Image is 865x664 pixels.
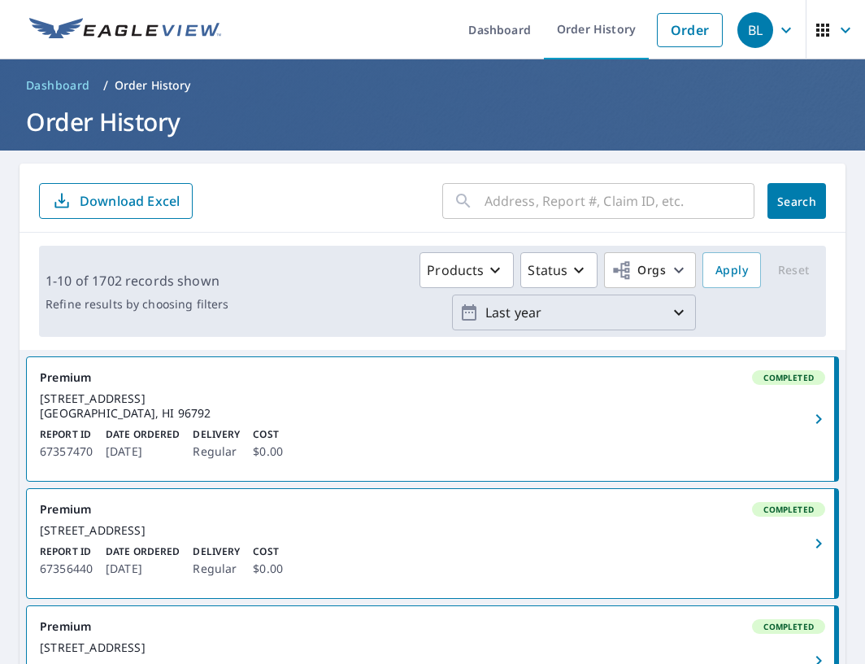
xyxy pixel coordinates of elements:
div: BL [737,12,773,48]
h1: Order History [20,105,845,138]
button: Status [520,252,598,288]
span: Completed [754,372,824,383]
button: Orgs [604,252,696,288]
div: [STREET_ADDRESS] [40,640,825,655]
a: PremiumCompleted[STREET_ADDRESS]Report ID67356440Date Ordered[DATE]DeliveryRegularCost$0.00 [27,489,838,598]
p: Cost [253,427,283,442]
button: Apply [702,252,761,288]
p: Refine results by choosing filters [46,297,228,312]
p: Delivery [193,544,240,559]
input: Address, Report #, Claim ID, etc. [485,178,754,224]
p: 67357470 [40,442,93,461]
div: Premium [40,502,825,517]
p: Status [528,260,567,280]
p: Download Excel [80,192,180,210]
p: Report ID [40,544,93,559]
p: $0.00 [253,559,283,579]
a: Dashboard [20,72,97,98]
p: Regular [193,442,240,461]
div: Premium [40,619,825,634]
p: 1-10 of 1702 records shown [46,271,228,290]
p: Delivery [193,427,240,442]
p: Date Ordered [106,427,180,442]
span: Dashboard [26,77,90,94]
p: Last year [479,299,669,327]
p: [DATE] [106,442,180,461]
div: [STREET_ADDRESS] [GEOGRAPHIC_DATA], HI 96792 [40,391,825,421]
button: Download Excel [39,183,193,219]
img: EV Logo [29,18,221,42]
a: PremiumCompleted[STREET_ADDRESS] [GEOGRAPHIC_DATA], HI 96792Report ID67357470Date Ordered[DATE]De... [27,357,838,481]
button: Products [419,252,514,288]
span: Orgs [611,260,666,281]
p: Report ID [40,427,93,442]
p: Cost [253,544,283,559]
p: Order History [115,77,191,94]
p: [DATE] [106,559,180,579]
span: Search [780,194,813,209]
a: Order [657,13,723,47]
nav: breadcrumb [20,72,845,98]
p: Products [427,260,484,280]
p: Regular [193,559,240,579]
span: Apply [715,260,748,281]
div: [STREET_ADDRESS] [40,523,825,538]
div: Premium [40,370,825,385]
span: Completed [754,621,824,632]
button: Last year [452,295,696,330]
p: $0.00 [253,442,283,461]
span: Completed [754,504,824,515]
p: 67356440 [40,559,93,579]
li: / [103,76,108,95]
p: Date Ordered [106,544,180,559]
button: Search [767,183,826,219]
